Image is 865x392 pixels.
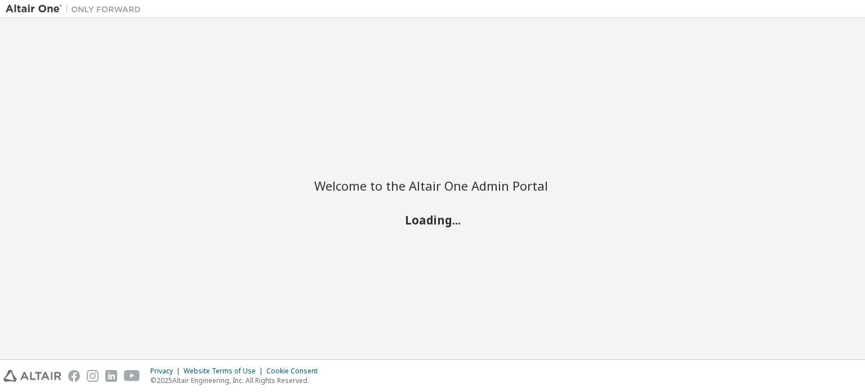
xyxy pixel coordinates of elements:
[150,376,324,385] p: © 2025 Altair Engineering, Inc. All Rights Reserved.
[314,212,551,227] h2: Loading...
[68,370,80,382] img: facebook.svg
[3,370,61,382] img: altair_logo.svg
[87,370,99,382] img: instagram.svg
[150,367,184,376] div: Privacy
[124,370,140,382] img: youtube.svg
[184,367,266,376] div: Website Terms of Use
[105,370,117,382] img: linkedin.svg
[314,178,551,193] h2: Welcome to the Altair One Admin Portal
[6,3,146,15] img: Altair One
[266,367,324,376] div: Cookie Consent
